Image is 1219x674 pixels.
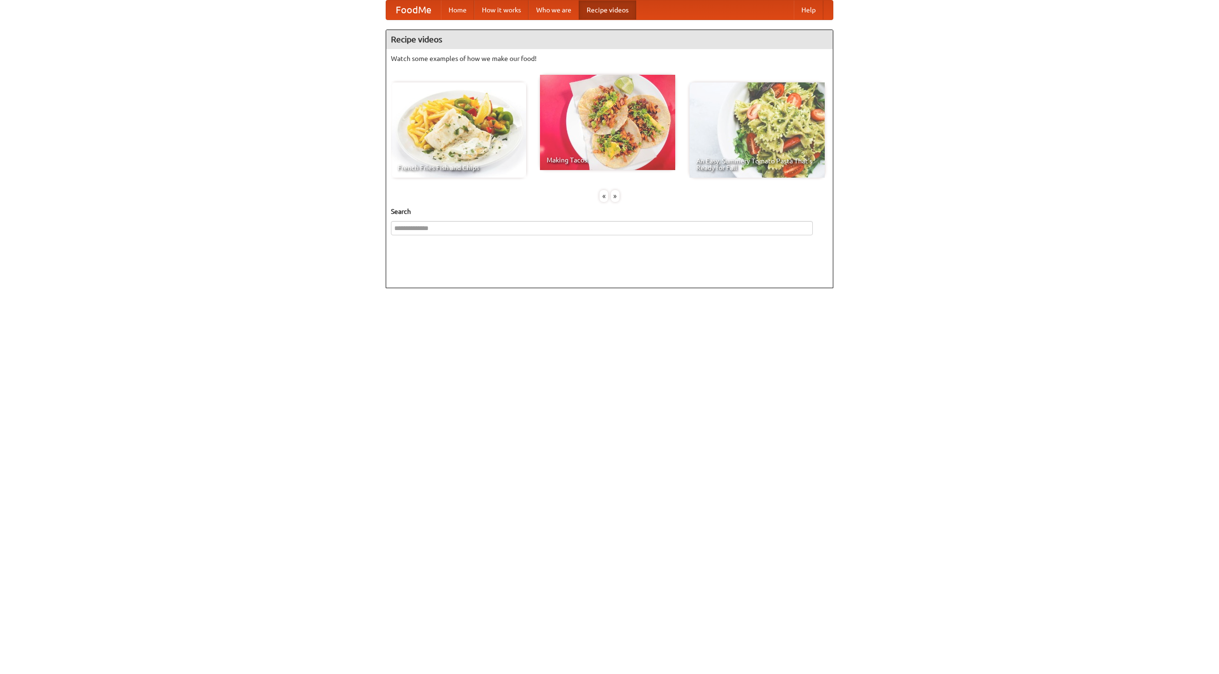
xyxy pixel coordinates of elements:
[600,190,608,202] div: «
[391,207,828,216] h5: Search
[794,0,823,20] a: Help
[696,158,818,171] span: An Easy, Summery Tomato Pasta That's Ready for Fall
[386,0,441,20] a: FoodMe
[386,30,833,49] h4: Recipe videos
[391,82,526,178] a: French Fries Fish and Chips
[391,54,828,63] p: Watch some examples of how we make our food!
[579,0,636,20] a: Recipe videos
[441,0,474,20] a: Home
[689,82,825,178] a: An Easy, Summery Tomato Pasta That's Ready for Fall
[398,164,520,171] span: French Fries Fish and Chips
[529,0,579,20] a: Who we are
[540,75,675,170] a: Making Tacos
[474,0,529,20] a: How it works
[547,157,669,163] span: Making Tacos
[611,190,619,202] div: »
